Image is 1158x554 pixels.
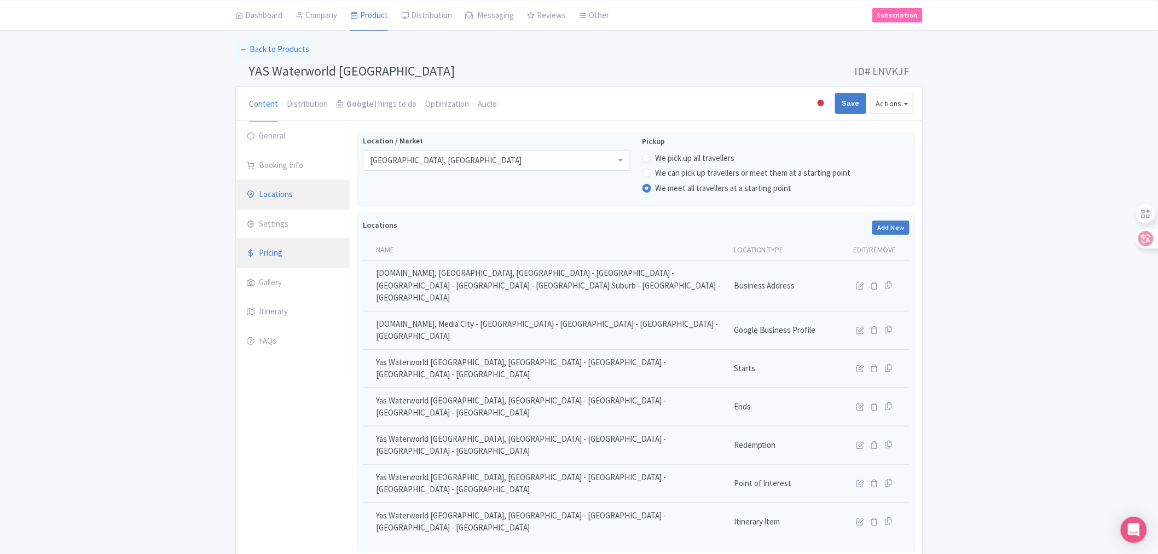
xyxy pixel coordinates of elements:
[837,240,910,261] th: Edit/Remove
[249,87,278,122] a: Content
[370,155,522,165] div: [GEOGRAPHIC_DATA], [GEOGRAPHIC_DATA]
[854,60,910,82] span: ID# LNVKJF
[656,152,735,165] label: We pick up all travellers
[727,349,837,388] td: Starts
[727,426,837,464] td: Redemption
[346,98,373,111] strong: Google
[363,261,727,311] td: [DOMAIN_NAME], [GEOGRAPHIC_DATA], [GEOGRAPHIC_DATA] - [GEOGRAPHIC_DATA] - [GEOGRAPHIC_DATA] - [GE...
[363,464,727,503] td: Yas Waterworld [GEOGRAPHIC_DATA], [GEOGRAPHIC_DATA] - [GEOGRAPHIC_DATA] - [GEOGRAPHIC_DATA] - [GE...
[727,240,837,261] th: Location type
[478,87,497,122] a: Audio
[287,87,328,122] a: Distribution
[835,93,867,114] input: Save
[425,87,469,122] a: Optimization
[236,326,350,357] a: FAQs
[871,94,913,114] button: Actions
[236,180,350,210] a: Locations
[363,136,423,146] span: Location / Market
[236,209,350,240] a: Settings
[236,151,350,181] a: Booking Info
[363,426,727,464] td: Yas Waterworld [GEOGRAPHIC_DATA], [GEOGRAPHIC_DATA] - [GEOGRAPHIC_DATA] - [GEOGRAPHIC_DATA] - [GE...
[363,388,727,426] td: Yas Waterworld [GEOGRAPHIC_DATA], [GEOGRAPHIC_DATA] - [GEOGRAPHIC_DATA] - [GEOGRAPHIC_DATA] - [GE...
[235,39,314,60] a: ← Back to Products
[337,87,416,122] a: GoogleThings to do
[727,261,837,311] td: Business Address
[727,503,837,541] td: Itinerary Item
[363,220,397,231] label: Locations
[656,182,792,195] label: We meet all travellers at a starting point
[727,388,837,426] td: Ends
[363,503,727,541] td: Yas Waterworld [GEOGRAPHIC_DATA], [GEOGRAPHIC_DATA] - [GEOGRAPHIC_DATA] - [GEOGRAPHIC_DATA] - [GE...
[872,8,923,22] a: Subscription
[363,349,727,388] td: Yas Waterworld [GEOGRAPHIC_DATA], [GEOGRAPHIC_DATA] - [GEOGRAPHIC_DATA] - [GEOGRAPHIC_DATA] - [GE...
[727,311,837,349] td: Google Business Profile
[872,221,910,235] a: Add New
[815,95,826,112] div: Inactive
[236,238,350,269] a: Pricing
[248,62,455,79] span: YAS Waterworld [GEOGRAPHIC_DATA]
[236,268,350,298] a: Gallery
[656,167,851,180] label: We can pick up travellers or meet them at a starting point
[727,464,837,503] td: Point of Interest
[1121,517,1147,543] div: Open Intercom Messenger
[236,121,350,152] a: General
[363,311,727,349] td: [DOMAIN_NAME], Media City - [GEOGRAPHIC_DATA] - [GEOGRAPHIC_DATA] - [GEOGRAPHIC_DATA] - [GEOGRAPH...
[236,297,350,327] a: Itinerary
[642,136,665,146] span: Pickup
[363,240,727,261] th: Name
